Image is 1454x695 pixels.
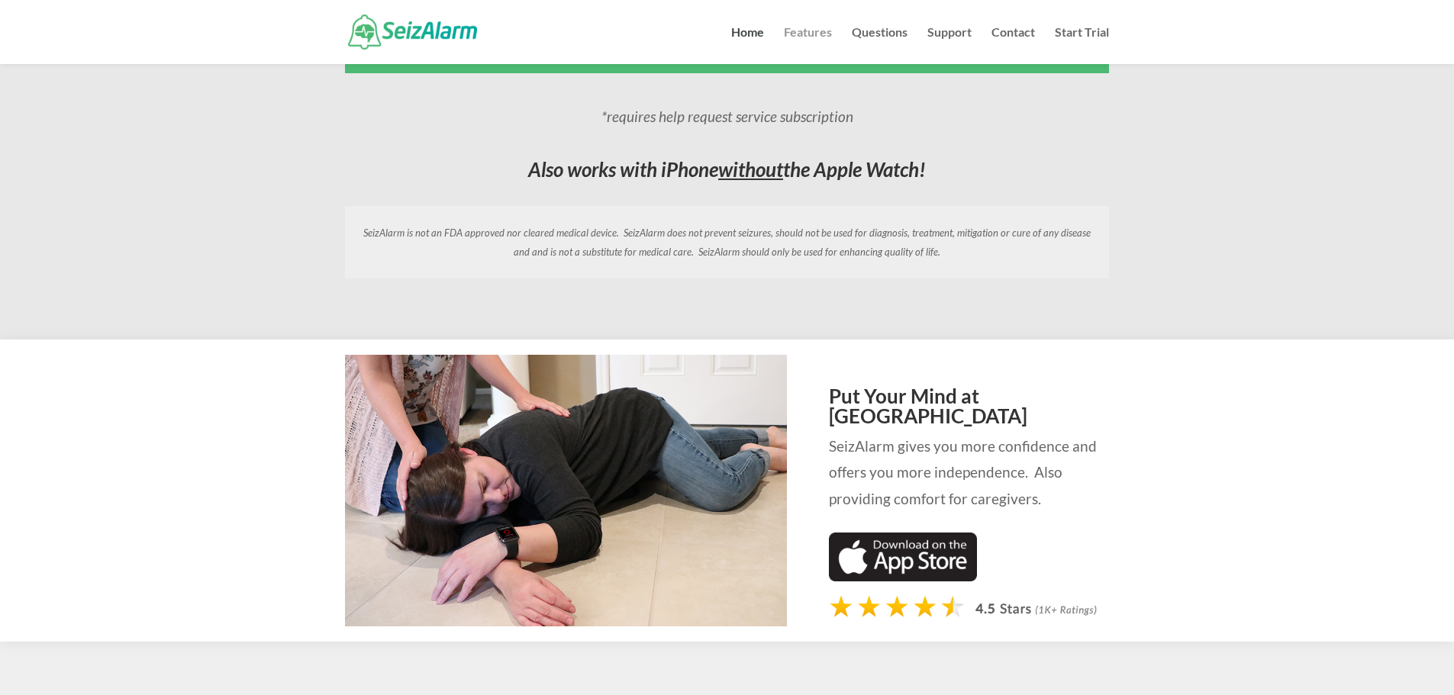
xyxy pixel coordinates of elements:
a: Features [784,27,832,64]
em: *requires help request service subscription [601,108,853,125]
a: Download seizure detection app on the App Store [829,567,978,584]
a: Start Trial [1055,27,1109,64]
h2: Put Your Mind at [GEOGRAPHIC_DATA] [829,386,1109,433]
img: Download on App Store [829,533,978,581]
img: SeizAlarm [348,14,477,49]
a: Home [731,27,764,64]
em: Also works with iPhone the Apple Watch! [528,157,926,182]
a: Questions [852,27,908,64]
p: SeizAlarm gives you more confidence and offers you more independence. Also providing comfort for ... [829,433,1109,512]
img: Caregiver providing help after seizure [345,355,787,626]
span: without [718,157,783,182]
a: Contact [991,27,1035,64]
a: Support [927,27,972,64]
em: SeizAlarm is not an FDA approved nor cleared medical device. SeizAlarm does not prevent seizures,... [363,227,1091,258]
img: app-store-rating-stars [829,594,1109,625]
